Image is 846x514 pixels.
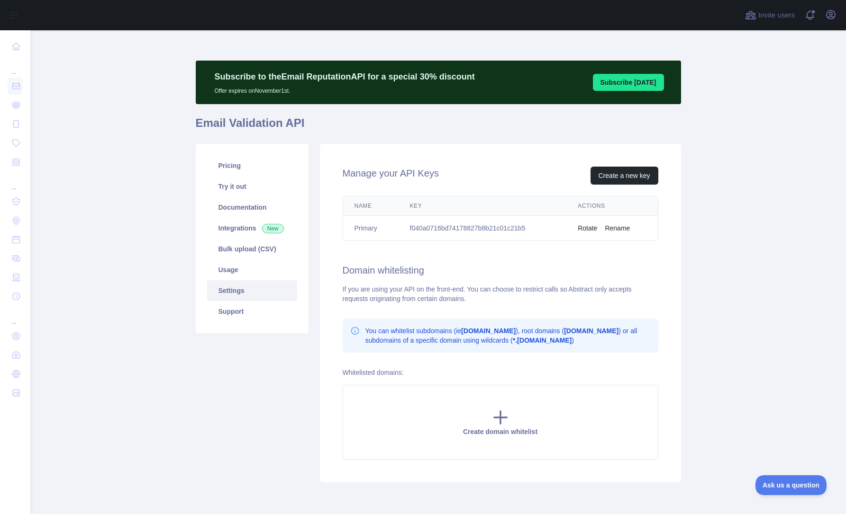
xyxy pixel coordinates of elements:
div: If you are using your API on the front-end. You can choose to restrict calls so Abstract only acc... [343,284,658,303]
a: Pricing [207,155,297,176]
button: Rotate [578,223,597,233]
button: Invite users [743,8,797,23]
a: Usage [207,259,297,280]
b: [DOMAIN_NAME] [564,327,619,335]
button: Rename [605,223,630,233]
td: f040a0716bd74178827b8b21c01c21b5 [399,216,567,241]
h2: Domain whitelisting [343,264,658,277]
button: Subscribe [DATE] [593,74,664,91]
th: Key [399,196,567,216]
div: ... [8,57,23,76]
div: ... [8,172,23,191]
p: Offer expires on November 1st. [215,83,475,95]
p: Subscribe to the Email Reputation API for a special 30 % discount [215,70,475,83]
span: Invite users [758,10,795,21]
h2: Manage your API Keys [343,167,439,185]
iframe: Toggle Customer Support [755,475,827,495]
b: [DOMAIN_NAME] [461,327,516,335]
span: New [262,224,284,233]
button: Create a new key [591,167,658,185]
a: Integrations New [207,218,297,239]
a: Settings [207,280,297,301]
th: Name [343,196,399,216]
th: Actions [566,196,657,216]
h1: Email Validation API [196,115,681,138]
p: You can whitelist subdomains (ie ), root domains ( ) or all subdomains of a specific domain using... [365,326,651,345]
a: Bulk upload (CSV) [207,239,297,259]
a: Support [207,301,297,322]
span: Create domain whitelist [463,428,537,435]
a: Documentation [207,197,297,218]
label: Whitelisted domains: [343,369,404,376]
b: *.[DOMAIN_NAME] [513,337,572,344]
a: Try it out [207,176,297,197]
div: ... [8,307,23,326]
td: Primary [343,216,399,241]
